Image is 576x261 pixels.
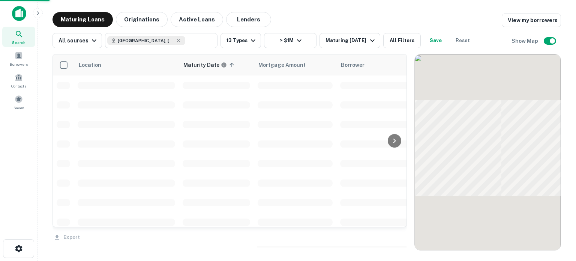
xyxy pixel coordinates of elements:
button: Maturing Loans [52,12,113,27]
span: Contacts [11,83,26,89]
h6: Maturity Date [183,61,219,69]
img: capitalize-icon.png [12,6,26,21]
div: 0 [415,54,561,250]
div: All sources [58,36,99,45]
a: Borrowers [2,48,35,69]
button: 13 Types [220,33,261,48]
a: Search [2,27,35,47]
span: Mortgage Amount [258,60,315,69]
span: Maturity dates displayed may be estimated. Please contact the lender for the most accurate maturi... [183,61,237,69]
span: [GEOGRAPHIC_DATA], [GEOGRAPHIC_DATA], [GEOGRAPHIC_DATA] [118,37,174,44]
span: Location [78,60,111,69]
button: Save your search to get updates of matches that match your search criteria. [424,33,448,48]
span: Saved [13,105,24,111]
th: Borrower [336,54,419,75]
button: Active Loans [171,12,223,27]
div: Maturing [DATE] [325,36,376,45]
span: Borrowers [10,61,28,67]
div: Maturity dates displayed may be estimated. Please contact the lender for the most accurate maturi... [183,61,227,69]
th: Location [74,54,179,75]
button: > $1M [264,33,316,48]
a: View my borrowers [502,14,561,27]
iframe: Chat Widget [538,201,576,237]
button: Originations [116,12,168,27]
a: Contacts [2,70,35,91]
a: Saved [2,92,35,112]
button: Maturing [DATE] [319,33,380,48]
button: All sources [52,33,102,48]
button: Reset [451,33,475,48]
button: Lenders [226,12,271,27]
th: Maturity dates displayed may be estimated. Please contact the lender for the most accurate maturi... [179,54,254,75]
button: All Filters [383,33,421,48]
span: Borrower [341,60,364,69]
span: Search [12,39,25,45]
th: Mortgage Amount [254,54,336,75]
h6: Show Map [511,37,539,45]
